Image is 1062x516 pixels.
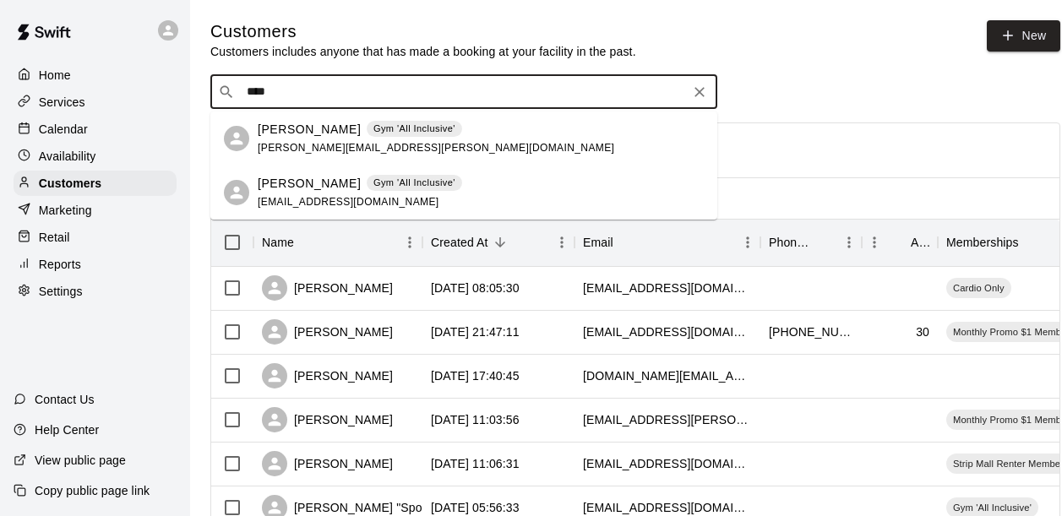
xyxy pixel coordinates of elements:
[14,62,177,88] a: Home
[583,367,752,384] div: abigailmonica.mc@gmail.com
[916,323,929,340] div: 30
[946,219,1019,266] div: Memberships
[35,421,99,438] p: Help Center
[431,219,488,266] div: Created At
[431,323,520,340] div: 2025-09-07 21:47:11
[35,452,126,469] p: View public page
[14,279,177,304] a: Settings
[14,252,177,277] a: Reports
[262,363,393,388] div: [PERSON_NAME]
[35,391,95,408] p: Contact Us
[862,230,887,255] button: Menu
[39,202,92,219] p: Marketing
[258,175,361,193] p: [PERSON_NAME]
[946,281,1011,295] span: Cardio Only
[262,451,393,476] div: [PERSON_NAME]
[39,256,81,273] p: Reports
[39,283,83,300] p: Settings
[210,20,636,43] h5: Customers
[431,280,520,296] div: 2025-09-08 08:05:30
[613,231,637,254] button: Sort
[583,323,752,340] div: tracyporter88@gmail.com
[422,219,575,266] div: Created At
[39,121,88,138] p: Calendar
[911,219,929,266] div: Age
[583,499,752,516] div: strongnotskinny8@gmail.com
[431,499,520,516] div: 2025-09-02 05:56:33
[210,43,636,60] p: Customers includes anyone that has made a booking at your facility in the past.
[836,230,862,255] button: Menu
[862,219,938,266] div: Age
[39,67,71,84] p: Home
[258,196,439,208] span: [EMAIL_ADDRESS][DOMAIN_NAME]
[735,230,760,255] button: Menu
[397,230,422,255] button: Menu
[575,219,760,266] div: Email
[39,175,101,192] p: Customers
[262,319,393,345] div: [PERSON_NAME]
[39,94,85,111] p: Services
[583,280,752,296] div: wolf70patrick@gmail.com
[262,407,393,432] div: [PERSON_NAME]
[946,501,1038,514] span: Gym 'All Inclusive'
[1019,231,1043,254] button: Sort
[583,455,752,472] div: andykimball1228@gmail.com
[14,144,177,169] a: Availability
[253,219,422,266] div: Name
[373,176,455,190] p: Gym 'All Inclusive'
[258,142,614,154] span: [PERSON_NAME][EMAIL_ADDRESS][PERSON_NAME][DOMAIN_NAME]
[14,225,177,250] a: Retail
[210,75,717,109] div: Search customers by name or email
[39,229,70,246] p: Retail
[262,219,294,266] div: Name
[887,231,911,254] button: Sort
[987,20,1059,52] a: New
[760,219,862,266] div: Phone Number
[14,198,177,223] a: Marketing
[14,171,177,196] a: Customers
[258,121,361,139] p: [PERSON_NAME]
[14,90,177,115] a: Services
[769,219,813,266] div: Phone Number
[946,278,1011,298] div: Cardio Only
[224,126,249,151] div: Jessilyn Stagg
[549,230,575,255] button: Menu
[431,367,520,384] div: 2025-09-04 17:40:45
[224,180,249,205] div: Andrew Stagg
[373,122,455,136] p: Gym 'All Inclusive'
[294,231,318,254] button: Sort
[262,275,393,301] div: [PERSON_NAME]
[431,455,520,472] div: 2025-09-02 11:06:31
[583,219,613,266] div: Email
[583,411,752,428] div: jenm.faddis@gmail.com
[769,323,853,340] div: +14358300695
[813,231,836,254] button: Sort
[39,148,96,165] p: Availability
[431,411,520,428] div: 2025-09-03 11:03:56
[14,117,177,142] a: Calendar
[488,231,512,254] button: Sort
[35,482,150,499] p: Copy public page link
[688,80,711,104] button: Clear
